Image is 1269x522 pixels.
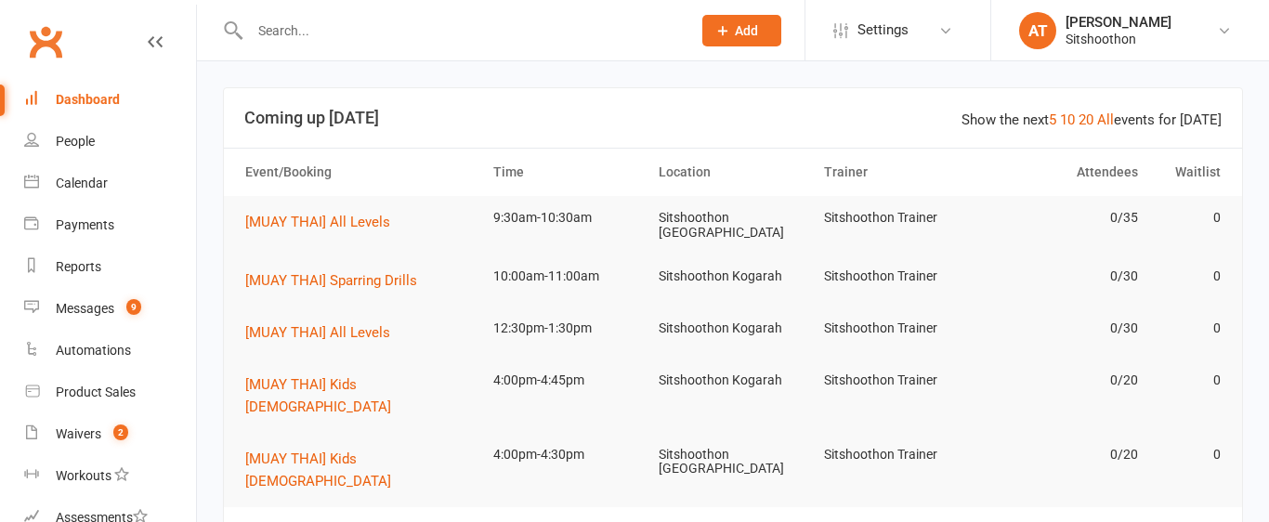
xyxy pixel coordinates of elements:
div: Messages [56,301,114,316]
a: Waivers 2 [24,413,196,455]
h3: Coming up [DATE] [244,109,1222,127]
td: 4:00pm-4:30pm [485,433,650,476]
th: Location [650,149,816,196]
a: 10 [1060,111,1075,128]
td: 0 [1146,307,1229,350]
div: AT [1019,12,1056,49]
td: 0/35 [981,196,1146,240]
a: 5 [1049,111,1056,128]
td: Sitshoothon Trainer [816,433,981,476]
a: Payments [24,204,196,246]
a: Workouts [24,455,196,497]
span: [MUAY THAI] Sparring Drills [245,272,417,289]
a: Product Sales [24,372,196,413]
td: Sitshoothon [GEOGRAPHIC_DATA] [650,433,816,491]
div: Sitshoothon [1066,31,1171,47]
td: 0 [1146,196,1229,240]
div: Reports [56,259,101,274]
span: Add [735,23,758,38]
th: Time [485,149,650,196]
div: Product Sales [56,385,136,399]
a: Clubworx [22,19,69,65]
th: Waitlist [1146,149,1229,196]
div: Dashboard [56,92,120,107]
a: People [24,121,196,163]
td: 0 [1146,359,1229,402]
td: 0/30 [981,254,1146,298]
input: Search... [244,18,678,44]
span: [MUAY THAI] All Levels [245,214,390,230]
button: [MUAY THAI] Kids [DEMOGRAPHIC_DATA] [245,373,477,418]
span: [MUAY THAI] Kids [DEMOGRAPHIC_DATA] [245,376,391,415]
td: 0/30 [981,307,1146,350]
td: 12:30pm-1:30pm [485,307,650,350]
td: Sitshoothon Trainer [816,254,981,298]
td: Sitshoothon Kogarah [650,254,816,298]
a: All [1097,111,1114,128]
div: Waivers [56,426,101,441]
td: 4:00pm-4:45pm [485,359,650,402]
td: 0 [1146,433,1229,476]
span: [MUAY THAI] All Levels [245,324,390,341]
th: Event/Booking [237,149,485,196]
div: People [56,134,95,149]
td: Sitshoothon [GEOGRAPHIC_DATA] [650,196,816,254]
div: Automations [56,343,131,358]
td: 10:00am-11:00am [485,254,650,298]
a: Calendar [24,163,196,204]
td: 0/20 [981,433,1146,476]
span: 9 [126,299,141,315]
button: Add [702,15,781,46]
button: [MUAY THAI] Sparring Drills [245,269,430,292]
div: Show the next events for [DATE] [962,109,1222,131]
td: 9:30am-10:30am [485,196,650,240]
button: [MUAY THAI] Kids [DEMOGRAPHIC_DATA] [245,448,477,492]
a: Reports [24,246,196,288]
a: Automations [24,330,196,372]
td: Sitshoothon Trainer [816,359,981,402]
div: Calendar [56,176,108,190]
td: 0 [1146,254,1229,298]
td: 0/20 [981,359,1146,402]
a: Dashboard [24,79,196,121]
div: [PERSON_NAME] [1066,14,1171,31]
td: Sitshoothon Trainer [816,307,981,350]
button: [MUAY THAI] All Levels [245,321,403,344]
td: Sitshoothon Kogarah [650,359,816,402]
td: Sitshoothon Kogarah [650,307,816,350]
a: Messages 9 [24,288,196,330]
button: [MUAY THAI] All Levels [245,211,403,233]
a: 20 [1079,111,1093,128]
th: Attendees [981,149,1146,196]
th: Trainer [816,149,981,196]
div: Payments [56,217,114,232]
span: Settings [857,9,909,51]
span: 2 [113,424,128,440]
div: Workouts [56,468,111,483]
td: Sitshoothon Trainer [816,196,981,240]
span: [MUAY THAI] Kids [DEMOGRAPHIC_DATA] [245,450,391,489]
